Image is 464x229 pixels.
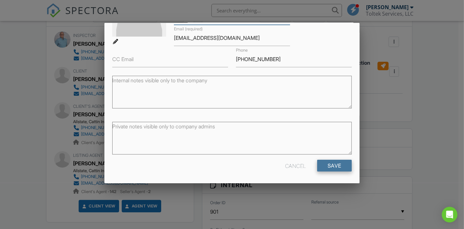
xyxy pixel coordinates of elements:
[112,123,215,130] label: Private notes visible only to company admins
[317,160,352,172] input: Save
[174,26,203,32] label: Email (required)
[442,207,457,222] div: Open Intercom Messenger
[112,56,133,63] label: CC Email
[236,47,248,53] label: Phone
[112,77,207,84] label: Internal notes visible only to the company
[285,160,306,172] div: Cancel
